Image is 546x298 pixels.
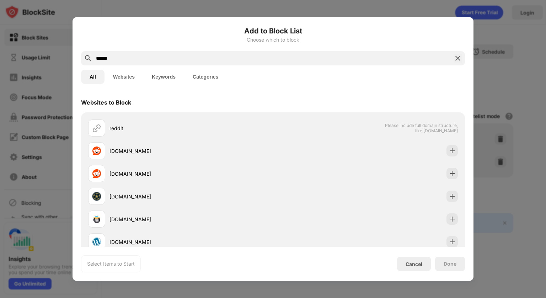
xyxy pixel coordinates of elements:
[385,123,458,133] span: Please include full domain structure, like [DOMAIN_NAME]
[92,147,101,155] img: favicons
[81,70,105,84] button: All
[81,99,131,106] div: Websites to Block
[444,261,456,267] div: Done
[109,124,273,132] div: reddit
[143,70,184,84] button: Keywords
[87,260,135,267] div: Select Items to Start
[81,37,465,43] div: Choose which to block
[105,70,143,84] button: Websites
[92,238,101,246] img: favicons
[454,54,462,63] img: search-close
[84,54,92,63] img: search.svg
[109,170,273,177] div: [DOMAIN_NAME]
[92,215,101,223] img: favicons
[92,169,101,178] img: favicons
[406,261,422,267] div: Cancel
[109,147,273,155] div: [DOMAIN_NAME]
[109,238,273,246] div: [DOMAIN_NAME]
[109,193,273,200] div: [DOMAIN_NAME]
[184,70,227,84] button: Categories
[109,215,273,223] div: [DOMAIN_NAME]
[92,124,101,132] img: url.svg
[81,26,465,36] h6: Add to Block List
[92,192,101,201] img: favicons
